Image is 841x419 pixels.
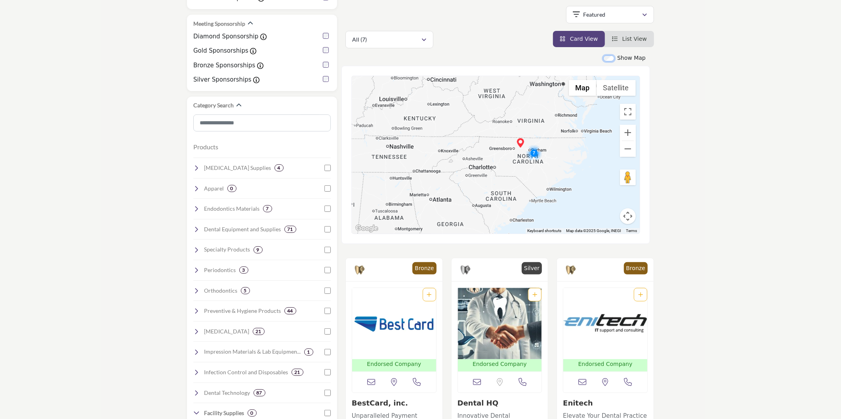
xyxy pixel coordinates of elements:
[193,101,234,109] h2: Category Search
[193,20,245,28] h2: Meeting Sponsorship
[323,47,329,53] input: Gold Sponsorships checkbox
[242,267,245,273] b: 3
[612,36,647,42] a: View List
[324,267,331,273] input: Select Periodontics checkbox
[352,288,436,371] a: Open Listing in new tab
[304,349,313,356] div: 1 Results For Impression Materials & Lab Equipment
[193,61,255,70] label: Bronze Sponsorships
[204,328,250,335] h4: Prosthodontics: Products for dental prostheses, such as crowns, bridges, dentures, and implants.
[204,164,271,172] h4: Oral Surgery Supplies: Instruments and materials for surgical procedures, extractions, and bone g...
[473,360,527,368] p: Endorsed Company
[204,389,250,397] h4: Dental Technology: Digital scanners, CAD/CAM systems, and software for advanced dental procedures.
[284,226,296,233] div: 71 Results For Dental Equipment and Supplies
[617,54,646,62] label: Show Map
[204,368,288,376] h4: Infection Control and Disposables: PPE, sterilization products, disinfectants, and single-use den...
[193,46,248,55] label: Gold Sponsorships
[193,32,258,41] label: Diamond Sponsorship
[263,205,272,212] div: 7 Results For Endodontics Materials
[251,410,254,416] b: 0
[584,11,606,19] p: Featured
[458,288,542,359] img: Dental HQ
[284,307,296,314] div: 44 Results For Preventive & Hygiene Products
[460,264,471,276] img: Silver Sponsorships Badge Icon
[354,223,380,234] a: Open this area in Google Maps (opens a new window)
[622,36,647,42] span: List View
[324,226,331,232] input: Select Dental Equipment and Supplies checkbox
[253,328,265,335] div: 21 Results For Prosthodontics
[204,409,244,417] h4: Facility Supplies: Essential products and equipment to keep your dental facility clean, organized...
[323,76,329,82] input: Silver Sponsorships checkbox
[323,33,329,39] input: Diamond Sponsorship checkbox
[560,36,598,42] a: View Card
[563,399,648,408] h3: Enitech
[427,291,432,298] a: Add To List
[204,185,224,192] h4: Apparel: Clothing and uniforms for dental professionals.
[204,205,260,213] h4: Endodontics Materials: Supplies for root canal treatments, including sealers, files, and obturati...
[516,138,525,148] div: The Peterson Agency (HQ)
[526,145,542,161] div: Cluster of 7 locations (3 HQ, 4 Branches) Click to view companies
[354,264,366,276] img: Bronze Sponsorships Badge Icon
[626,229,637,233] a: Terms (opens in new tab)
[638,291,643,298] a: Add To List
[565,264,577,276] img: Bronze Sponsorships Badge Icon
[620,141,636,157] button: Zoom out
[570,36,598,42] span: Card View
[193,75,252,84] label: Silver Sponsorships
[248,409,257,417] div: 0 Results For Facility Supplies
[563,288,647,371] a: Open Listing in new tab
[605,31,654,47] li: List View
[345,31,433,48] button: All (7)
[620,104,636,120] button: Toggle fullscreen view
[524,264,540,272] p: Silver
[324,165,331,171] input: Select Oral Surgery Supplies checkbox
[256,329,261,334] b: 21
[278,165,280,171] b: 4
[563,288,647,359] img: Enitech
[620,125,636,141] button: Zoom in
[227,185,236,192] div: 0 Results For Apparel
[257,390,262,396] b: 87
[292,369,303,376] div: 21 Results For Infection Control and Disposables
[458,288,542,371] a: Open Listing in new tab
[352,288,436,359] img: BestCard, inc.
[257,247,259,253] b: 9
[254,246,263,253] div: 9 Results For Specialty Products
[352,399,437,408] h3: BestCard, inc.
[204,348,301,356] h4: Impression Materials & Lab Equipment: Materials for creating dental impressions and equipment for...
[532,291,537,298] a: Add To List
[324,349,331,355] input: Select Impression Materials & Lab Equipment checkbox
[566,6,654,23] button: Featured
[204,246,250,253] h4: Specialty Products: Unique or advanced dental products tailored to specific needs and treatments.
[193,142,218,152] button: Products
[288,227,293,232] b: 71
[324,247,331,253] input: Select Specialty Products checkbox
[620,208,636,224] button: Map camera controls
[597,80,636,96] button: Show satellite imagery
[458,399,499,407] a: Dental HQ
[204,307,281,315] h4: Preventive & Hygiene Products: Fluorides, sealants, toothbrushes, and oral health maintenance pro...
[307,349,310,355] b: 1
[204,225,281,233] h4: Dental Equipment and Supplies: Essential dental chairs, lights, suction devices, and other clinic...
[578,360,633,368] p: Endorsed Company
[569,80,597,96] button: Show street map
[352,399,408,407] a: BestCard, inc.
[324,369,331,375] input: Select Infection Control and Disposables checkbox
[239,267,248,274] div: 3 Results For Periodontics
[254,389,265,396] div: 87 Results For Dental Technology
[244,288,247,293] b: 5
[367,360,421,368] p: Endorsed Company
[620,170,636,185] button: Drag Pegman onto the map to open Street View
[295,369,300,375] b: 21
[354,223,380,234] img: Google
[458,399,542,408] h3: Dental HQ
[553,31,605,47] li: Card View
[231,186,233,191] b: 0
[204,266,236,274] h4: Periodontics: Products for gum health, including scalers, regenerative materials, and treatment s...
[324,410,331,416] input: Select Facility Supplies checkbox
[324,206,331,212] input: Select Endodontics Materials checkbox
[275,164,284,171] div: 4 Results For Oral Surgery Supplies
[193,114,331,131] input: Search Category
[324,308,331,314] input: Select Preventive & Hygiene Products checkbox
[323,62,329,68] input: Bronze Sponsorships checkbox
